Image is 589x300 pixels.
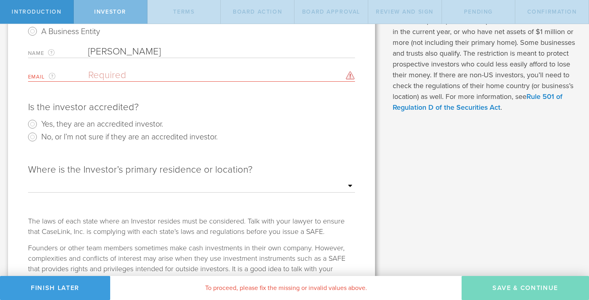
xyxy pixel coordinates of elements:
[94,8,126,15] span: Investor
[549,238,589,276] iframe: Chat Widget
[88,46,355,58] input: Required
[376,8,434,15] span: Review and Sign
[527,8,577,15] span: Confirmation
[88,69,351,81] input: Required
[110,276,462,300] div: To proceed, please fix the missing or invalid values above.
[41,131,218,142] label: No, or I’m not sure if they are an accredited investor.
[28,131,355,143] radio: No, or I’m not sure if they are an accredited investor.
[28,163,355,176] div: Where is the Investor’s primary residence or location?
[28,48,88,58] label: Name
[28,101,355,114] div: Is the investor accredited?
[41,25,100,37] label: A Business Entity
[393,92,563,112] a: Rule 501 of Regulation D of the Securities Act
[41,118,163,129] label: Yes, they are an accredited investor.
[464,8,493,15] span: Pending
[302,8,360,15] span: Board Approval
[28,72,88,81] label: Email
[173,8,194,15] span: terms
[462,276,589,300] button: Save & Continue
[12,8,61,15] span: Introduction
[28,216,355,237] div: The laws of each state where an Investor resides must be considered. Talk with your lawyer to ens...
[233,8,282,15] span: Board Action
[28,243,355,295] div: Founders or other team members sometimes make cash investments in their own company. However, com...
